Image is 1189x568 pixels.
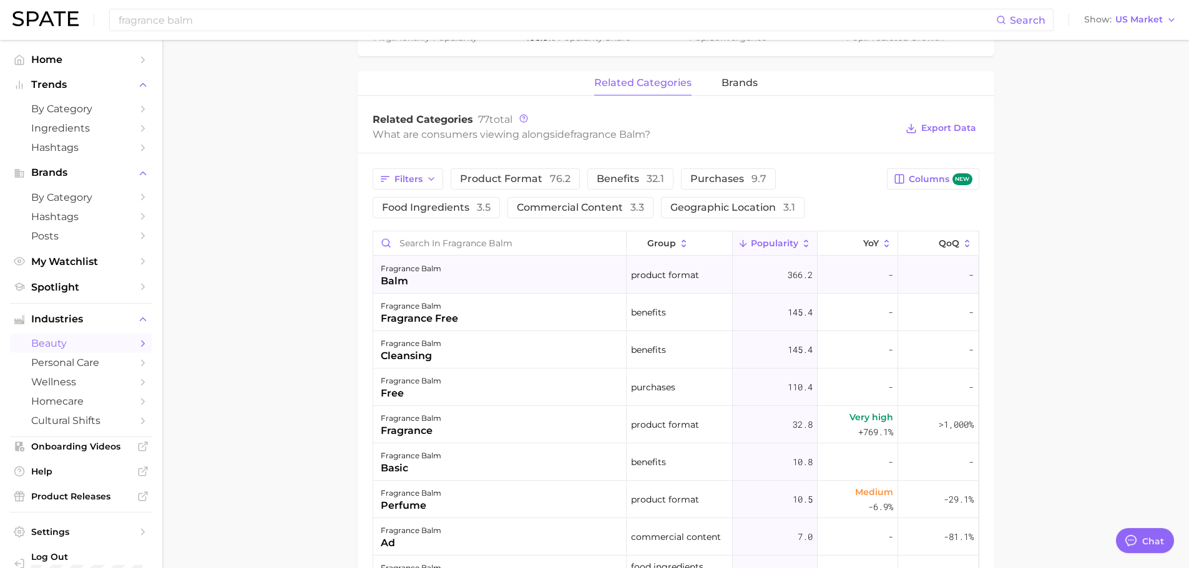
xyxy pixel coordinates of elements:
div: perfume [381,498,441,513]
span: >1,000% [939,418,974,430]
div: balm [381,274,441,289]
a: Help [10,462,152,481]
span: Related Categories [373,113,473,125]
span: 145.4 [788,305,813,320]
div: fragrance balm [381,261,441,276]
abbr: average [374,32,394,43]
span: Filters [394,174,423,185]
span: Hashtags [31,211,131,223]
span: brands [722,77,758,89]
span: new [952,173,972,185]
a: personal care [10,353,152,372]
button: fragrance balmbalmproduct format366.2-- [373,256,979,294]
span: - [969,267,974,282]
div: fragrance balm [381,523,441,538]
button: fragrance balmperfumeproduct format10.5Medium-6.9%-29.1% [373,481,979,518]
button: Filters [373,168,443,190]
span: related categories [594,77,692,89]
abbr: popularity index [689,32,708,43]
span: fragrance balm [570,128,645,140]
button: YoY [818,231,898,256]
span: 3.1 [783,201,795,213]
span: QoQ [939,238,959,248]
div: fragrance free [381,311,458,326]
span: - [888,267,893,282]
span: by Category [31,191,131,203]
span: benefits [631,455,666,469]
span: homecare [31,395,131,407]
span: 3.3 [630,201,644,213]
span: Onboarding Videos [31,441,131,452]
span: product format [631,492,699,507]
span: US Market [1115,16,1163,23]
div: fragrance balm [381,411,441,426]
span: 3.5 [477,201,491,213]
span: My Watchlist [31,256,131,267]
button: Brands [10,163,152,182]
span: +769.1% [858,425,893,440]
div: ad [381,536,441,551]
span: -81.1% [944,529,974,544]
a: cultural shifts [10,411,152,430]
a: beauty [10,334,152,353]
button: Export Data [903,120,979,137]
button: fragrance balmadcommercial content7.0--81.1% [373,518,979,556]
span: 110.4 [788,380,813,395]
span: 76.2 [550,173,570,185]
span: Ingredients [31,122,131,134]
span: 7.0 [798,529,813,544]
button: Trends [10,75,152,94]
span: cultural shifts [31,415,131,426]
button: Popularity [733,231,818,256]
span: Settings [31,526,131,537]
span: Hashtags [31,142,131,153]
a: by Category [10,188,152,207]
span: 9.7 [751,173,766,185]
span: total [478,113,512,125]
span: Export Data [921,123,976,133]
button: group [627,231,733,256]
span: benefits [631,305,666,320]
span: -6.9% [868,499,893,514]
span: - [969,342,974,357]
span: Brands [31,167,131,178]
a: Spotlight [10,277,152,297]
span: Trends [31,79,131,90]
button: fragrance balmfragrance freebenefits145.4-- [373,294,979,331]
div: cleansing [381,349,441,363]
span: personal care [31,357,131,368]
abbr: popularity index [846,32,866,43]
div: free [381,386,441,401]
a: Product Releases [10,487,152,506]
span: - [683,32,689,43]
span: geographic location [670,203,795,213]
span: - [369,32,374,43]
input: Search in fragrance balm [373,231,626,255]
span: benefits [597,174,664,184]
span: convergence [689,32,766,43]
span: by Category [31,103,131,115]
span: Medium [855,484,893,499]
span: 32.1 [647,173,664,185]
span: group [647,238,676,248]
span: purchases [631,380,675,395]
button: Industries [10,310,152,329]
a: Posts [10,226,152,246]
span: 145.4 [788,342,813,357]
span: 100.0% [526,32,558,43]
span: Help [31,466,131,477]
button: Columnsnew [887,168,979,190]
span: product format [631,417,699,432]
a: wellness [10,372,152,392]
span: Show [1084,16,1112,23]
input: Search here for a brand, industry, or ingredient [117,9,996,31]
a: homecare [10,392,152,411]
span: Home [31,54,131,65]
span: - [888,380,893,395]
a: My Watchlist [10,252,152,271]
span: Popularity [751,238,798,248]
span: - [888,529,893,544]
div: fragrance [381,423,441,438]
img: SPATE [12,11,79,26]
button: ShowUS Market [1081,12,1180,28]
